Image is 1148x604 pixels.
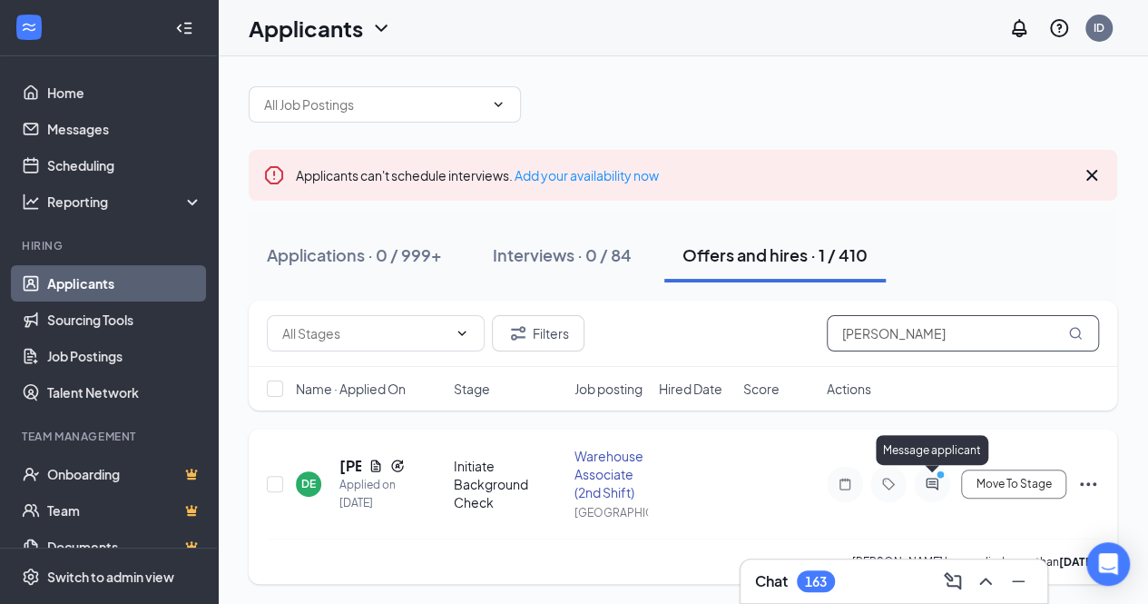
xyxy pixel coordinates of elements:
[1094,20,1104,35] div: ID
[682,243,868,266] div: Offers and hires · 1 / 410
[339,476,405,512] div: Applied on [DATE]
[1048,17,1070,39] svg: QuestionInfo
[493,243,632,266] div: Interviews · 0 / 84
[852,554,1099,569] p: [PERSON_NAME] has applied more than .
[47,111,202,147] a: Messages
[659,380,722,398] span: Hired Date
[282,323,447,343] input: All Stages
[47,302,202,338] a: Sourcing Tools
[834,477,856,491] svg: Note
[942,570,964,592] svg: ComposeMessage
[454,380,490,398] span: Stage
[47,492,202,529] a: TeamCrown
[827,315,1099,352] input: Search in offers and hires
[47,529,202,565] a: DocumentsCrown
[390,459,405,473] svg: Reapply
[264,94,484,114] input: All Job Postings
[1007,570,1029,592] svg: Minimize
[1068,326,1083,341] svg: MagnifyingGlass
[491,97,505,112] svg: ChevronDown
[47,265,202,302] a: Applicants
[301,476,316,491] div: DE
[22,193,40,211] svg: Analysis
[574,447,648,501] div: Warehouse Associate (2nd Shift)
[22,568,40,586] svg: Settings
[47,338,202,374] a: Job Postings
[47,147,202,183] a: Scheduling
[574,505,648,520] div: [GEOGRAPHIC_DATA]
[47,74,202,111] a: Home
[455,326,469,341] svg: ChevronDown
[1081,164,1103,186] svg: Cross
[249,13,363,44] h1: Applicants
[263,164,285,186] svg: Error
[296,167,659,183] span: Applicants can't schedule interviews.
[1077,473,1099,495] svg: Ellipses
[938,567,967,596] button: ComposeMessage
[878,477,899,491] svg: Tag
[961,470,1066,499] button: Move To Stage
[932,470,954,484] svg: PrimaryDot
[921,477,943,491] svg: ActiveChat
[971,567,1000,596] button: ChevronUp
[515,167,659,183] a: Add your availability now
[47,193,203,211] div: Reporting
[1086,542,1130,586] div: Open Intercom Messenger
[267,243,442,266] div: Applications · 0 / 999+
[370,17,392,39] svg: ChevronDown
[755,571,788,591] h3: Chat
[743,380,780,398] span: Score
[492,315,584,352] button: Filter Filters
[47,568,174,586] div: Switch to admin view
[1008,17,1030,39] svg: Notifications
[574,380,643,398] span: Job posting
[827,380,871,398] span: Actions
[20,18,38,36] svg: WorkstreamLogo
[1004,567,1033,596] button: Minimize
[975,570,996,592] svg: ChevronUp
[175,19,193,37] svg: Collapse
[47,456,202,492] a: OnboardingCrown
[47,374,202,411] a: Talent Network
[976,478,1051,490] span: Move To Stage
[22,238,199,253] div: Hiring
[22,429,199,444] div: Team Management
[296,380,406,398] span: Name · Applied On
[507,322,529,344] svg: Filter
[805,574,827,589] div: 163
[454,457,564,511] div: Initiate Background Check
[1059,555,1096,569] b: [DATE]
[876,435,988,465] div: Message applicant
[368,459,383,473] svg: Document
[339,456,361,476] h5: [PERSON_NAME]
